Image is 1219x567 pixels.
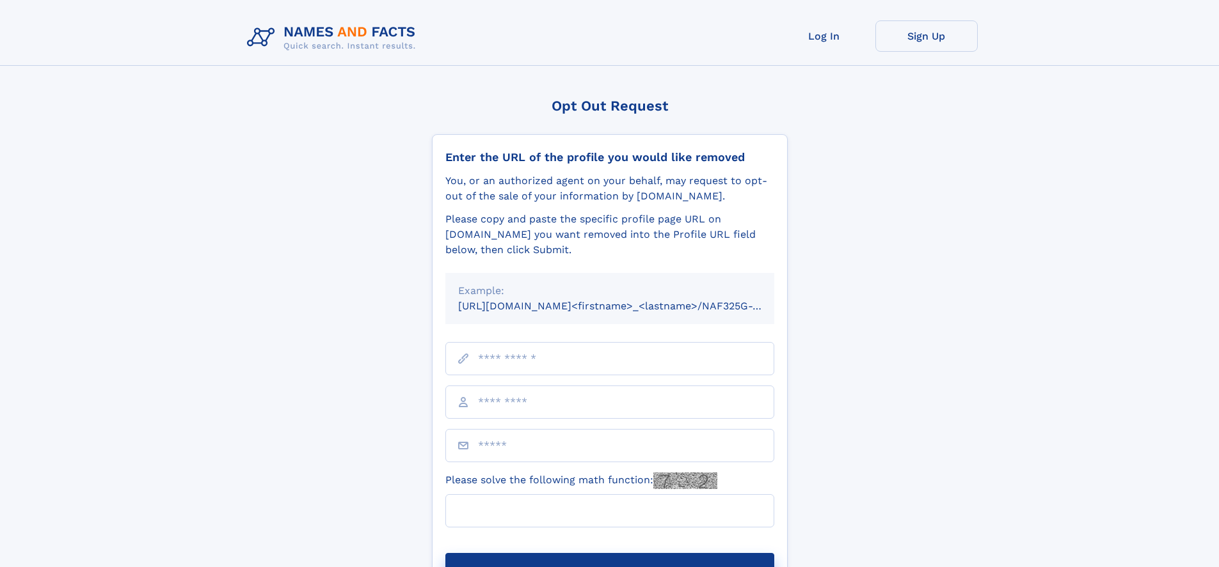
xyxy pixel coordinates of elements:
[445,472,717,489] label: Please solve the following math function:
[242,20,426,55] img: Logo Names and Facts
[432,98,788,114] div: Opt Out Request
[445,173,774,204] div: You, or an authorized agent on your behalf, may request to opt-out of the sale of your informatio...
[458,283,761,299] div: Example:
[445,212,774,258] div: Please copy and paste the specific profile page URL on [DOMAIN_NAME] you want removed into the Pr...
[773,20,875,52] a: Log In
[875,20,978,52] a: Sign Up
[458,300,799,312] small: [URL][DOMAIN_NAME]<firstname>_<lastname>/NAF325G-xxxxxxxx
[445,150,774,164] div: Enter the URL of the profile you would like removed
